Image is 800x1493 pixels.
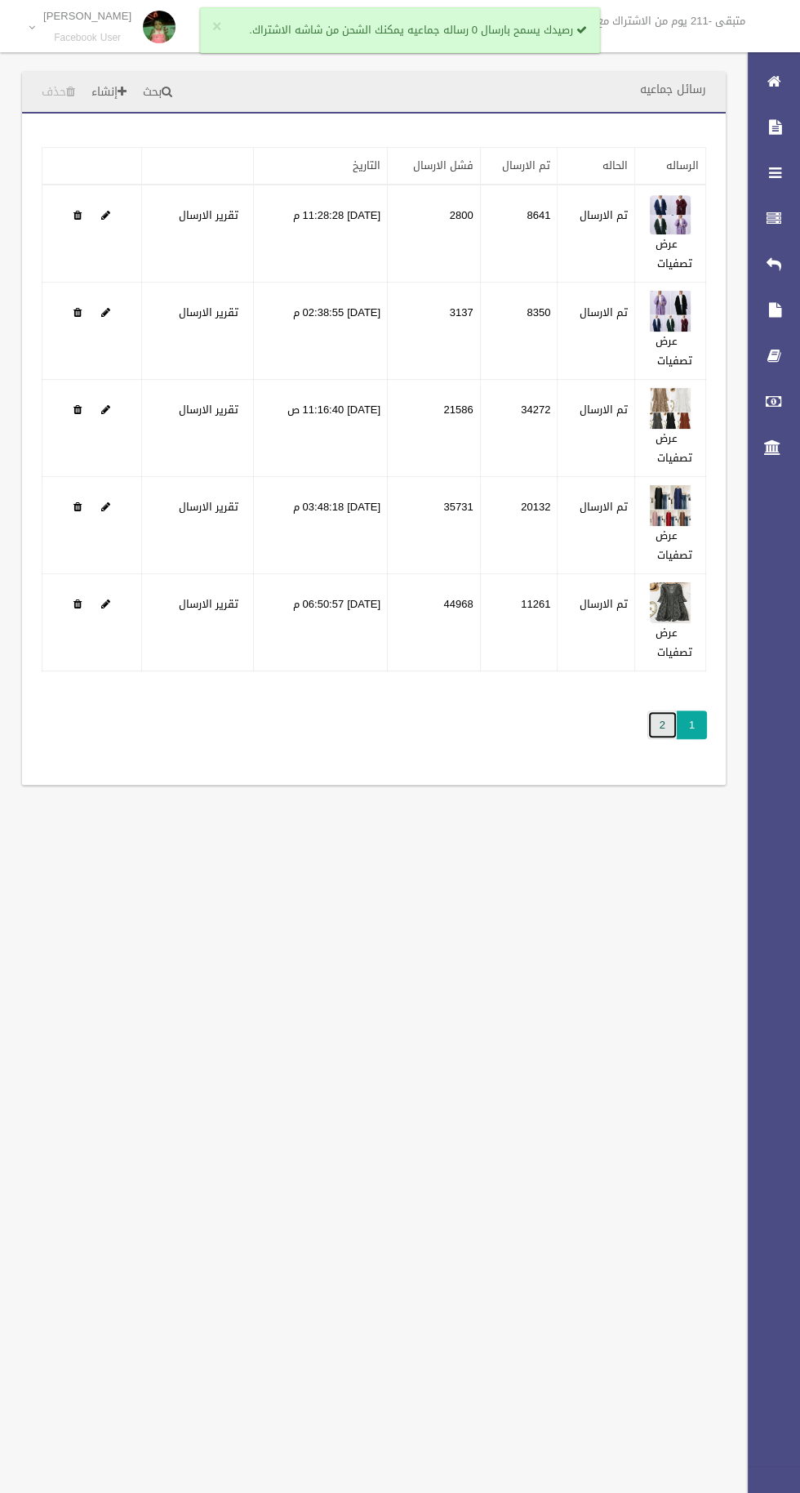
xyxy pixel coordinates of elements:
td: 8350 [480,283,558,380]
a: Edit [101,497,110,517]
a: Edit [650,302,691,323]
a: Edit [101,205,110,225]
td: [DATE] 11:16:40 ص [254,380,388,477]
td: 2800 [388,185,480,283]
a: Edit [101,302,110,323]
a: بحث [136,78,179,108]
td: [DATE] 11:28:28 م [254,185,388,283]
a: تم الارسال [502,155,550,176]
label: تم الارسال [580,303,628,323]
a: إنشاء [85,78,133,108]
td: 35731 [388,477,480,574]
a: تقرير الارسال [179,205,238,225]
a: Edit [101,594,110,614]
a: Edit [650,399,691,420]
p: [PERSON_NAME] [43,10,131,22]
td: [DATE] 03:48:18 م [254,477,388,574]
a: عرض تصفيات [656,234,692,274]
img: 638892999007311369.jpg [650,388,691,429]
label: تم الارسال [580,595,628,614]
th: الحاله [558,148,635,185]
a: عرض تصفيات [656,331,692,371]
a: تقرير الارسال [179,497,238,517]
header: رسائل جماعيه [620,74,726,105]
td: 8641 [480,185,558,283]
span: 1 [677,711,707,739]
img: 638728362048474020.jpg [650,194,691,234]
a: تقرير الارسال [179,302,238,323]
a: تقرير الارسال [179,594,238,614]
small: Facebook User [43,32,131,44]
th: الرساله [635,148,706,185]
button: × [212,19,221,35]
a: عرض تصفيات [656,622,692,662]
label: تم الارسال [580,206,628,225]
td: [DATE] 06:50:57 م [254,574,388,671]
a: Edit [650,497,691,517]
img: 638907078397972967.jpg [650,582,691,623]
a: عرض تصفيات [656,525,692,565]
td: 21586 [388,380,480,477]
td: 20132 [480,477,558,574]
td: 11261 [480,574,558,671]
label: تم الارسال [580,497,628,517]
a: التاريخ [353,155,380,176]
td: 34272 [480,380,558,477]
a: تقرير الارسال [179,399,238,420]
a: عرض تصفيات [656,428,692,468]
a: 2 [647,711,678,739]
a: Edit [101,399,110,420]
label: تم الارسال [580,400,628,420]
img: 638897466629339073.jpg [650,485,691,526]
div: رصيدك يسمح بارسال 0 رساله جماعيه يمكنك الشحن من شاشه الاشتراك. [200,7,600,53]
td: [DATE] 02:38:55 م [254,283,388,380]
td: 44968 [388,574,480,671]
img: 638734956021166553.jpeg [650,291,691,332]
a: Edit [650,594,691,614]
a: Edit [650,205,691,225]
a: فشل الارسال [413,155,473,176]
td: 3137 [388,283,480,380]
